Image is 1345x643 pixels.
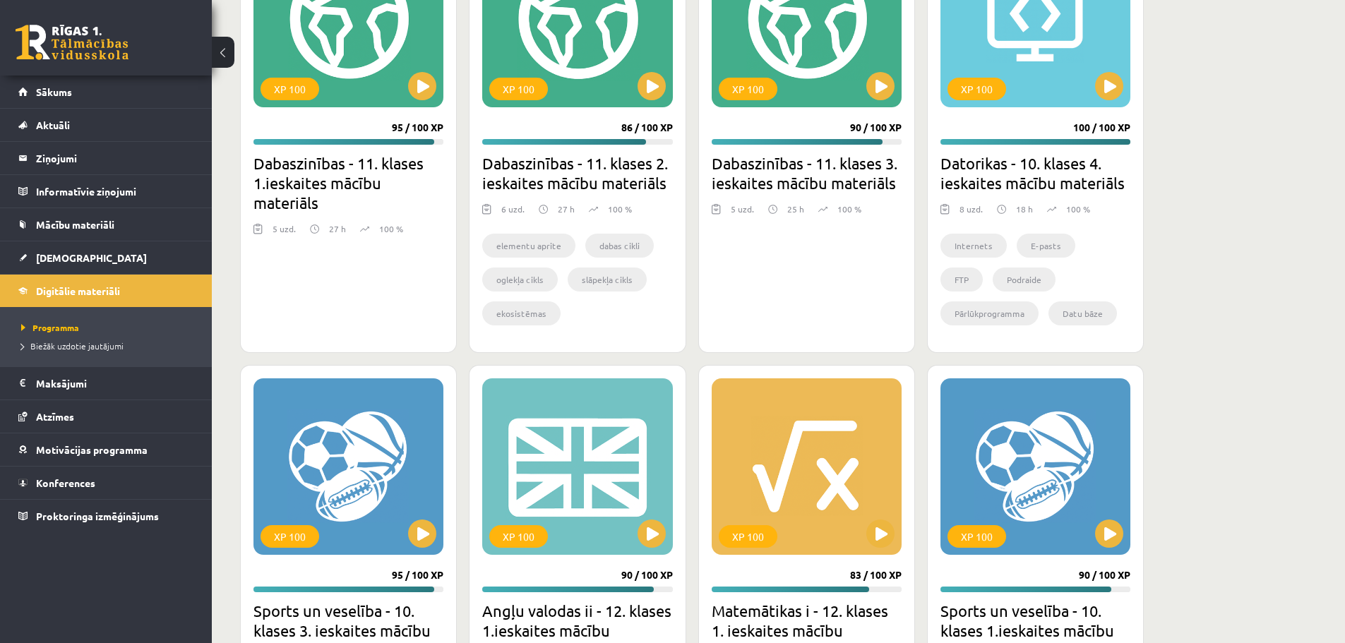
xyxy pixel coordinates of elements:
[1017,234,1075,258] li: E-pasts
[36,175,194,208] legend: Informatīvie ziņojumi
[18,208,194,241] a: Mācību materiāli
[36,119,70,131] span: Aktuāli
[36,251,147,264] span: [DEMOGRAPHIC_DATA]
[18,76,194,108] a: Sākums
[482,301,561,325] li: ekosistēmas
[940,301,1039,325] li: Pārlūkprogramma
[787,203,804,215] p: 25 h
[731,203,754,224] div: 5 uzd.
[253,153,443,212] h2: Dabaszinības - 11. klases 1.ieskaites mācību materiāls
[1016,203,1033,215] p: 18 h
[608,203,632,215] p: 100 %
[993,268,1056,292] li: Podraide
[36,85,72,98] span: Sākums
[18,275,194,307] a: Digitālie materiāli
[719,525,777,548] div: XP 100
[36,142,194,174] legend: Ziņojumi
[489,525,548,548] div: XP 100
[1066,203,1090,215] p: 100 %
[21,340,124,351] span: Biežāk uzdotie jautājumi
[948,78,1006,100] div: XP 100
[273,222,296,244] div: 5 uzd.
[36,367,194,399] legend: Maksājumi
[18,175,194,208] a: Informatīvie ziņojumi
[948,525,1006,548] div: XP 100
[261,78,319,100] div: XP 100
[1048,301,1117,325] li: Datu bāze
[940,268,983,292] li: FTP
[21,322,79,333] span: Programma
[18,109,194,141] a: Aktuāli
[21,321,198,334] a: Programma
[36,218,114,231] span: Mācību materiāli
[568,268,647,292] li: slāpekļa cikls
[36,476,95,489] span: Konferences
[261,525,319,548] div: XP 100
[18,400,194,433] a: Atzīmes
[482,268,558,292] li: oglekļa cikls
[482,234,575,258] li: elementu aprite
[18,433,194,466] a: Motivācijas programma
[585,234,654,258] li: dabas cikli
[558,203,575,215] p: 27 h
[501,203,525,224] div: 6 uzd.
[940,153,1130,193] h2: Datorikas - 10. klases 4. ieskaites mācību materiāls
[712,153,902,193] h2: Dabaszinības - 11. klases 3. ieskaites mācību materiāls
[379,222,403,235] p: 100 %
[482,153,672,193] h2: Dabaszinības - 11. klases 2. ieskaites mācību materiāls
[18,241,194,274] a: [DEMOGRAPHIC_DATA]
[18,142,194,174] a: Ziņojumi
[36,443,148,456] span: Motivācijas programma
[18,367,194,399] a: Maksājumi
[18,467,194,499] a: Konferences
[36,284,120,297] span: Digitālie materiāli
[719,78,777,100] div: XP 100
[36,510,159,522] span: Proktoringa izmēģinājums
[837,203,861,215] p: 100 %
[940,234,1007,258] li: Internets
[18,500,194,532] a: Proktoringa izmēģinājums
[16,25,128,60] a: Rīgas 1. Tālmācības vidusskola
[960,203,983,224] div: 8 uzd.
[329,222,346,235] p: 27 h
[36,410,74,423] span: Atzīmes
[489,78,548,100] div: XP 100
[21,339,198,352] a: Biežāk uzdotie jautājumi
